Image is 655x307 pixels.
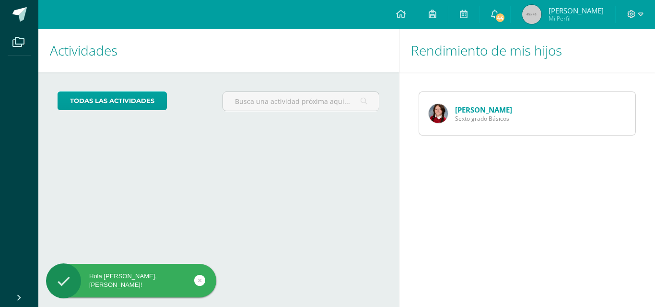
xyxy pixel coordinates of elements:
input: Busca una actividad próxima aquí... [223,92,379,111]
img: 45x45 [522,5,541,24]
span: [PERSON_NAME] [549,6,604,15]
h1: Actividades [50,29,387,72]
div: Hola [PERSON_NAME], [PERSON_NAME]! [46,272,216,289]
span: Sexto grado Básicos [455,114,512,123]
img: 9f2fd960843fb796a35232571b40b6dc.png [429,104,448,123]
span: 44 [495,12,505,23]
span: Mi Perfil [549,14,604,23]
a: todas las Actividades [58,91,167,110]
h1: Rendimiento de mis hijos [411,29,644,72]
a: [PERSON_NAME] [455,105,512,114]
